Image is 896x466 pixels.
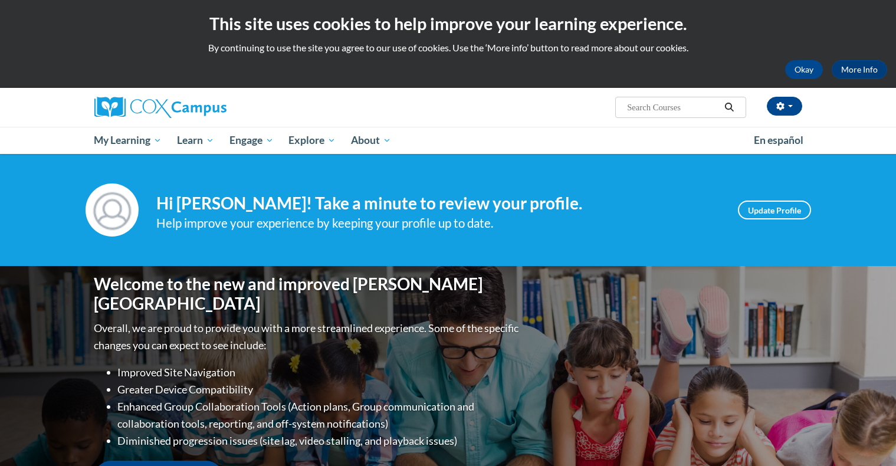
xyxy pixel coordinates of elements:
a: My Learning [87,127,170,154]
a: Cox Campus [94,97,319,118]
span: My Learning [94,133,162,147]
a: Learn [169,127,222,154]
button: Search [720,100,738,114]
h4: Hi [PERSON_NAME]! Take a minute to review your profile. [156,193,720,214]
div: Help improve your experience by keeping your profile up to date. [156,214,720,233]
span: Explore [288,133,336,147]
input: Search Courses [626,100,720,114]
span: Engage [229,133,274,147]
iframe: Button to launch messaging window [849,419,887,457]
a: More Info [832,60,887,79]
a: En español [746,128,811,153]
a: Update Profile [738,201,811,219]
h2: This site uses cookies to help improve your learning experience. [9,12,887,35]
a: Engage [222,127,281,154]
span: Learn [177,133,214,147]
a: Explore [281,127,343,154]
p: Overall, we are proud to provide you with a more streamlined experience. Some of the specific cha... [94,320,522,354]
button: Account Settings [767,97,802,116]
li: Improved Site Navigation [118,364,522,381]
li: Diminished progression issues (site lag, video stalling, and playback issues) [118,432,522,449]
p: By continuing to use the site you agree to our use of cookies. Use the ‘More info’ button to read... [9,41,887,54]
button: Okay [785,60,823,79]
a: About [343,127,399,154]
h1: Welcome to the new and improved [PERSON_NAME][GEOGRAPHIC_DATA] [94,274,522,314]
img: Cox Campus [94,97,227,118]
span: About [351,133,391,147]
li: Greater Device Compatibility [118,381,522,398]
img: Profile Image [86,183,139,237]
li: Enhanced Group Collaboration Tools (Action plans, Group communication and collaboration tools, re... [118,398,522,432]
div: Main menu [77,127,820,154]
span: En español [754,134,803,146]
